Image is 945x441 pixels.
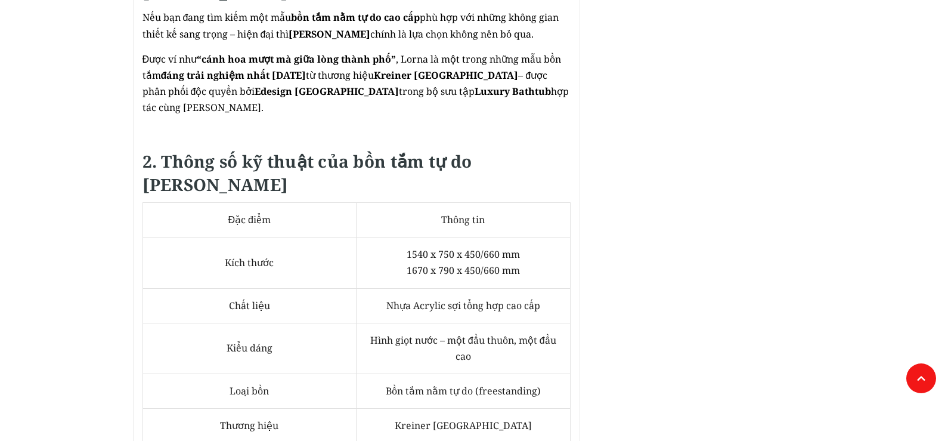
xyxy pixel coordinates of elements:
[395,419,532,432] span: Kreiner [GEOGRAPHIC_DATA]
[441,213,485,226] span: Thông tin
[197,53,396,66] strong: “cánh hoa mượt mà giữa lòng thành phố”
[220,419,278,432] span: Thương hiệu
[161,69,306,82] strong: đáng trải nghiệm nhất [DATE]
[227,341,272,354] span: Kiểu dáng
[906,363,936,393] a: Lên đầu trang
[289,27,370,41] strong: [PERSON_NAME]
[142,11,559,40] span: Nếu bạn đang tìm kiếm một mẫu phù hợp với những không gian thiết kế sang trọng – hiện đại thì chí...
[291,11,420,24] strong: bồn tắm nằm tự do cao cấp
[228,213,271,226] span: Đặc điểm
[230,384,269,397] span: Loại bồn
[225,256,274,269] span: Kích thước
[229,299,270,312] span: Chất liệu
[255,85,399,98] strong: Edesign [GEOGRAPHIC_DATA]
[142,53,569,115] span: Được ví như , Lorna là một trong những mẫu bồn tắm từ thương hiệu – được phân phối độc quyền bởi ...
[407,248,520,277] span: 1540 x 750 x 450/660 mm 1670 x 790 x 450/660 mm
[374,69,518,82] strong: Kreiner [GEOGRAPHIC_DATA]
[475,85,551,98] strong: Luxury Bathtub
[386,384,541,397] span: Bồn tắm nằm tự do (freestanding)
[142,150,472,196] strong: 2. Thông số kỹ thuật của bồn tắm tự do [PERSON_NAME]
[370,334,556,363] span: Hình giọt nước – một đầu thuôn, một đầu cao
[386,299,540,312] span: Nhựa Acrylic sợi tổng hợp cao cấp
